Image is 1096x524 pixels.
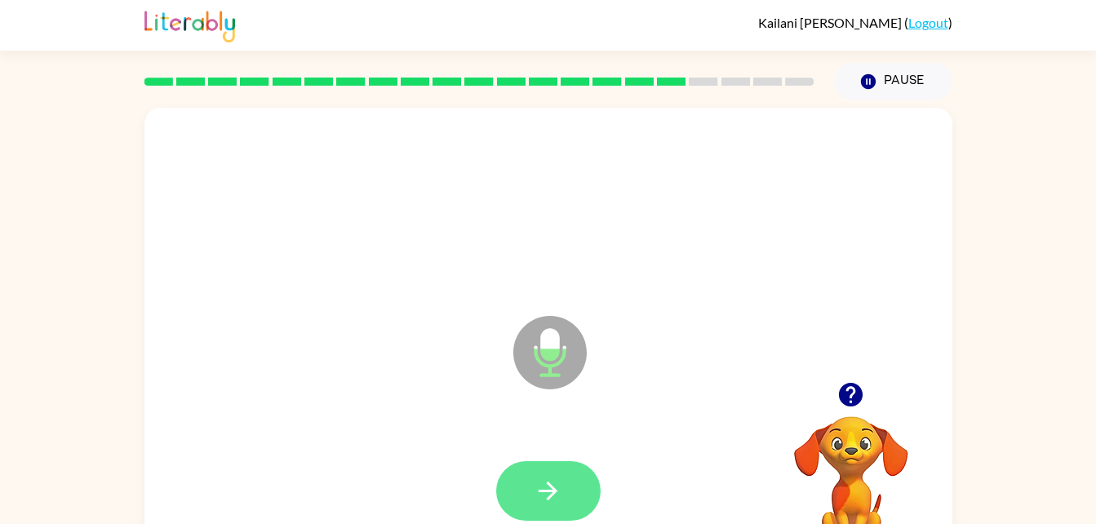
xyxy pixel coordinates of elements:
a: Logout [908,15,948,30]
img: Literably [144,7,235,42]
div: ( ) [758,15,952,30]
button: Pause [834,63,952,100]
span: Kailani [PERSON_NAME] [758,15,904,30]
